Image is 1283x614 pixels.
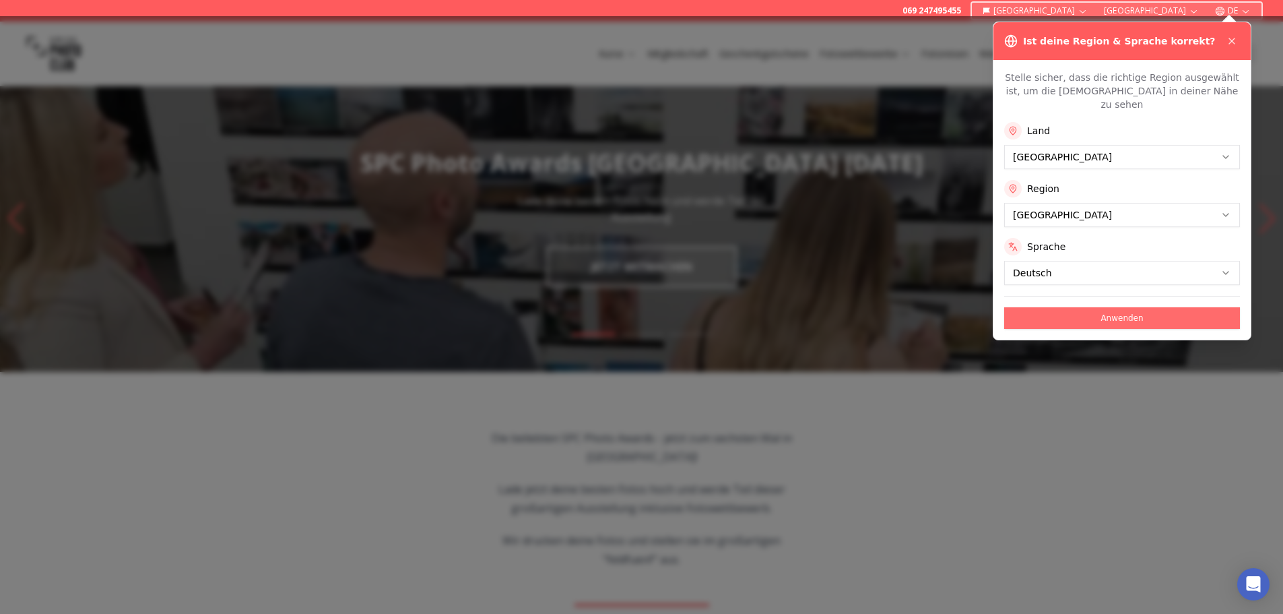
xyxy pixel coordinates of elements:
div: Open Intercom Messenger [1237,568,1270,601]
button: [GEOGRAPHIC_DATA] [977,3,1094,19]
label: Land [1027,124,1050,137]
a: 069 247495455 [902,5,961,16]
p: Stelle sicher, dass die richtige Region ausgewählt ist, um die [DEMOGRAPHIC_DATA] in deiner Nähe ... [1004,71,1240,111]
label: Sprache [1027,240,1065,253]
button: Anwenden [1004,307,1240,329]
button: [GEOGRAPHIC_DATA] [1098,3,1204,19]
h3: Ist deine Region & Sprache korrekt? [1023,34,1215,48]
button: DE [1210,3,1256,19]
label: Region [1027,182,1059,195]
